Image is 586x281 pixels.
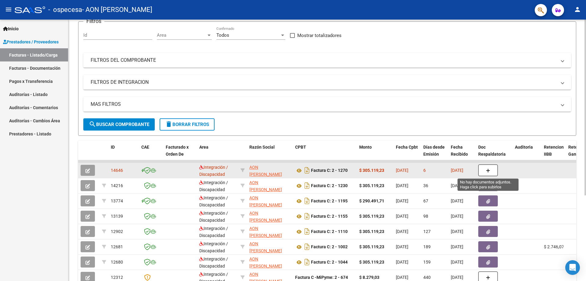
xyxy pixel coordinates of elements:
[166,145,189,157] span: Facturado x Orden De
[359,214,384,219] strong: $ 305.119,23
[396,168,408,173] span: [DATE]
[451,260,463,264] span: [DATE]
[249,240,290,253] div: 20344305855
[311,245,348,250] strong: Factura C: 2 - 1002
[544,244,564,249] span: $ 2.746,07
[249,225,290,238] div: 20344305855
[396,260,408,264] span: [DATE]
[199,180,228,192] span: Integración / Discapacidad
[451,168,463,173] span: [DATE]
[111,183,123,188] span: 14216
[83,118,155,131] button: Buscar Comprobante
[396,244,408,249] span: [DATE]
[423,198,428,203] span: 67
[249,241,282,253] span: AON [PERSON_NAME]
[311,183,348,188] strong: Factura C: 2 - 1230
[83,97,571,112] mat-expansion-panel-header: MAS FILTROS
[393,141,421,168] datatable-header-cell: Fecha Cpbt
[359,198,384,203] strong: $ 290.491,71
[423,145,445,157] span: Días desde Emisión
[297,32,342,39] span: Mostrar totalizadores
[311,260,348,265] strong: Factura C: 2 - 1044
[359,275,379,280] strong: $ 8.279,03
[249,194,290,207] div: 20344305855
[303,242,311,252] i: Descargar documento
[359,229,384,234] strong: $ 305.119,23
[476,141,512,168] datatable-header-cell: Doc Respaldatoria
[91,101,556,108] mat-panel-title: MAS FILTROS
[295,145,306,150] span: CPBT
[357,141,393,168] datatable-header-cell: Monto
[303,165,311,175] i: Descargar documento
[396,275,408,280] span: [DATE]
[157,32,206,38] span: Area
[421,141,448,168] datatable-header-cell: Días desde Emisión
[48,3,82,17] span: - ospecesa
[423,275,431,280] span: 440
[295,275,348,280] strong: Factura C -MiPyme: 2 - 674
[359,260,384,264] strong: $ 305.119,23
[249,180,282,192] span: AON [PERSON_NAME]
[512,141,541,168] datatable-header-cell: Auditoria
[3,25,19,32] span: Inicio
[139,141,163,168] datatable-header-cell: CAE
[199,195,228,207] span: Integración / Discapacidad
[478,145,506,157] span: Doc Respaldatoria
[199,241,228,253] span: Integración / Discapacidad
[165,120,172,128] mat-icon: delete
[515,145,533,150] span: Auditoria
[163,141,197,168] datatable-header-cell: Facturado x Orden De
[165,122,209,127] span: Borrar Filtros
[541,141,566,168] datatable-header-cell: Retencion IIBB
[451,183,463,188] span: [DATE]
[216,32,229,38] span: Todos
[108,141,139,168] datatable-header-cell: ID
[311,199,348,204] strong: Factura C: 2 - 1195
[423,214,428,219] span: 98
[565,260,580,275] div: Open Intercom Messenger
[141,145,149,150] span: CAE
[83,17,104,25] h3: Filtros
[111,260,123,264] span: 12680
[249,257,282,268] span: AON [PERSON_NAME]
[303,257,311,267] i: Descargar documento
[111,244,123,249] span: 12681
[574,6,581,13] mat-icon: person
[5,6,12,13] mat-icon: menu
[249,165,282,177] span: AON [PERSON_NAME]
[303,211,311,221] i: Descargar documento
[91,57,556,64] mat-panel-title: FILTROS DEL COMPROBANTE
[451,275,463,280] span: [DATE]
[303,196,311,206] i: Descargar documento
[359,145,372,150] span: Monto
[359,183,384,188] strong: $ 305.119,23
[423,229,431,234] span: 127
[451,214,463,219] span: [DATE]
[89,120,96,128] mat-icon: search
[111,168,123,173] span: 14646
[451,244,463,249] span: [DATE]
[83,75,571,90] mat-expansion-panel-header: FILTROS DE INTEGRACION
[249,164,290,177] div: 20344305855
[311,229,348,234] strong: Factura C: 2 - 1110
[423,260,431,264] span: 159
[359,244,384,249] strong: $ 305.119,23
[199,145,208,150] span: Area
[91,79,556,86] mat-panel-title: FILTROS DE INTEGRACION
[303,227,311,236] i: Descargar documento
[423,183,428,188] span: 36
[82,3,152,17] span: - AON [PERSON_NAME]
[396,198,408,203] span: [DATE]
[111,198,123,203] span: 13774
[249,226,282,238] span: AON [PERSON_NAME]
[111,275,123,280] span: 12312
[311,214,348,219] strong: Factura C: 2 - 1155
[199,257,228,268] span: Integración / Discapacidad
[249,256,290,268] div: 20344305855
[423,168,426,173] span: 6
[451,198,463,203] span: [DATE]
[448,141,476,168] datatable-header-cell: Fecha Recibido
[249,195,282,207] span: AON [PERSON_NAME]
[249,179,290,192] div: 20344305855
[111,214,123,219] span: 13139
